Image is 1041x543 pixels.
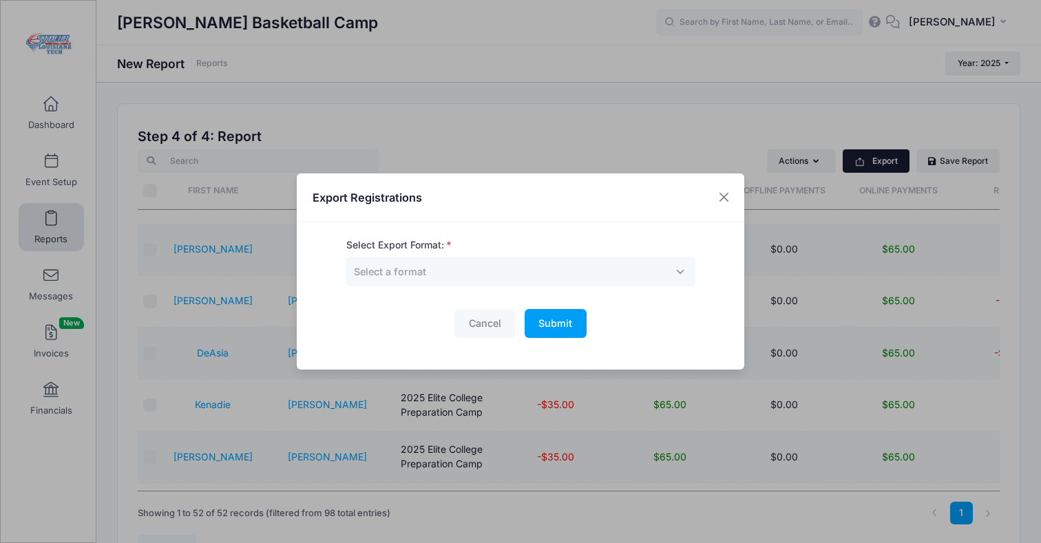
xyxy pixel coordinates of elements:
span: Select a format [354,264,426,279]
h4: Export Registrations [313,189,422,206]
span: Select a format [354,266,426,277]
label: Select Export Format: [346,238,452,253]
button: Cancel [454,309,515,339]
button: Close [712,185,737,210]
button: Submit [525,309,587,339]
span: Submit [538,317,572,329]
span: Select a format [346,257,695,286]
